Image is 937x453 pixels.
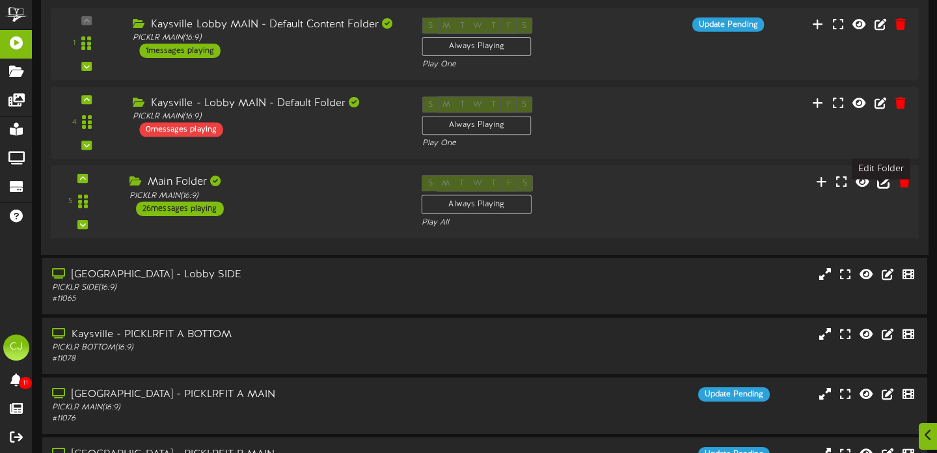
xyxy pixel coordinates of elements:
[133,33,403,44] div: PICKLR MAIN ( 16:9 )
[3,335,29,361] div: CJ
[129,191,402,202] div: PICKLR MAIN ( 16:9 )
[422,116,532,135] div: Always Playing
[133,96,403,111] div: Kaysville - Lobby MAIN - Default Folder
[139,122,223,137] div: 0 messages playing
[52,327,401,342] div: Kaysville - PICKLRFIT A BOTTOM
[52,353,401,364] div: # 11078
[52,294,401,305] div: # 11065
[692,18,764,32] div: Update Pending
[133,111,403,122] div: PICKLR MAIN ( 16:9 )
[422,59,619,70] div: Play One
[136,202,224,216] div: 26 messages playing
[133,18,403,33] div: Kaysville Lobby MAIN - Default Content Folder
[698,387,770,402] div: Update Pending
[52,342,401,353] div: PICKLR BOTTOM ( 16:9 )
[52,402,401,413] div: PICKLR MAIN ( 16:9 )
[422,217,621,228] div: Play All
[139,44,220,58] div: 1 messages playing
[52,268,401,282] div: [GEOGRAPHIC_DATA] - Lobby SIDE
[422,195,532,215] div: Always Playing
[52,413,401,424] div: # 11076
[422,139,619,150] div: Play One
[129,175,402,190] div: Main Folder
[19,377,32,389] span: 11
[422,37,532,56] div: Always Playing
[52,387,401,402] div: [GEOGRAPHIC_DATA] - PICKLRFIT A MAIN
[52,282,401,294] div: PICKLR SIDE ( 16:9 )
